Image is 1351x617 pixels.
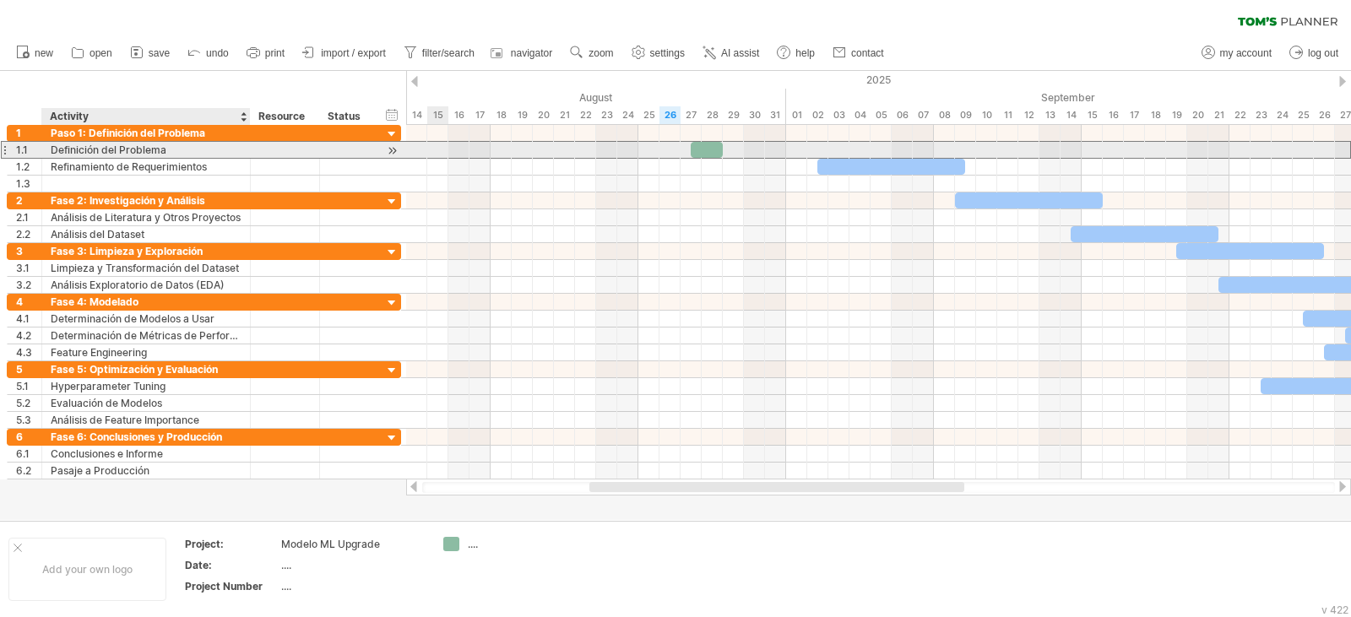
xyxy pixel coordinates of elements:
[1229,106,1251,124] div: Monday, 22 September 2025
[681,106,702,124] div: Wednesday, 27 August 2025
[1308,47,1338,59] span: log out
[913,106,934,124] div: Sunday, 7 September 2025
[51,344,241,360] div: Feature Engineering
[406,106,427,124] div: Thursday, 14 August 2025
[51,429,241,445] div: Fase 6: Conclusiones y Producción
[399,42,480,64] a: filter/search
[16,395,41,411] div: 5.2
[702,106,723,124] div: Thursday, 28 August 2025
[849,106,871,124] div: Thursday, 4 September 2025
[892,106,913,124] div: Saturday, 6 September 2025
[51,361,241,377] div: Fase 5: Optimización y Evaluación
[183,42,234,64] a: undo
[16,378,41,394] div: 5.1
[16,243,41,259] div: 3
[1321,603,1348,616] div: v 422
[206,47,229,59] span: undo
[786,106,807,124] div: Monday, 1 September 2025
[1061,106,1082,124] div: Sunday, 14 September 2025
[650,47,685,59] span: settings
[51,209,241,225] div: Análisis de Literatura y Otros Proyectos
[126,42,175,64] a: save
[16,277,41,293] div: 3.2
[596,106,617,124] div: Saturday, 23 August 2025
[51,378,241,394] div: Hyperparameter Tuning
[16,344,41,360] div: 4.3
[851,47,884,59] span: contact
[185,537,278,551] div: Project:
[16,226,41,242] div: 2.2
[698,42,764,64] a: AI assist
[659,106,681,124] div: Tuesday, 26 August 2025
[265,47,285,59] span: print
[807,106,828,124] div: Tuesday, 2 September 2025
[35,47,53,59] span: new
[1082,106,1103,124] div: Monday, 15 September 2025
[976,106,997,124] div: Wednesday, 10 September 2025
[51,125,241,141] div: Paso 1: Definición del Problema
[1039,106,1061,124] div: Saturday, 13 September 2025
[617,106,638,124] div: Sunday, 24 August 2025
[51,327,241,344] div: Determinación de Métricas de Performance del Modelo
[51,142,241,158] div: Definición del Problema
[132,89,786,106] div: August 2025
[448,106,469,124] div: Saturday, 16 August 2025
[16,260,41,276] div: 3.1
[16,327,41,344] div: 4.2
[1166,106,1187,124] div: Friday, 19 September 2025
[511,47,552,59] span: navigator
[955,106,976,124] div: Tuesday, 9 September 2025
[1220,47,1272,59] span: my account
[16,176,41,192] div: 1.3
[1197,42,1277,64] a: my account
[638,106,659,124] div: Monday, 25 August 2025
[16,142,41,158] div: 1.1
[575,106,596,124] div: Friday, 22 August 2025
[16,311,41,327] div: 4.1
[281,537,423,551] div: Modelo ML Upgrade
[242,42,290,64] a: print
[51,192,241,208] div: Fase 2: Investigación y Análisis
[258,108,310,125] div: Resource
[1187,106,1208,124] div: Saturday, 20 September 2025
[1018,106,1039,124] div: Friday, 12 September 2025
[12,42,58,64] a: new
[51,463,241,479] div: Pasaje a Producción
[1208,106,1229,124] div: Sunday, 21 September 2025
[1314,106,1335,124] div: Friday, 26 September 2025
[90,47,112,59] span: open
[51,311,241,327] div: Determinación de Modelos a Usar
[723,106,744,124] div: Friday, 29 August 2025
[16,125,41,141] div: 1
[8,538,166,601] div: Add your own logo
[871,106,892,124] div: Friday, 5 September 2025
[533,106,554,124] div: Wednesday, 20 August 2025
[828,42,889,64] a: contact
[589,47,613,59] span: zoom
[51,260,241,276] div: Limpieza y Transformación del Dataset
[185,558,278,572] div: Date:
[51,277,241,293] div: Análisis Exploratorio de Datos (EDA)
[16,159,41,175] div: 1.2
[16,294,41,310] div: 4
[627,42,690,64] a: settings
[427,106,448,124] div: Friday, 15 August 2025
[51,226,241,242] div: Análisis del Dataset
[185,579,278,593] div: Project Number
[997,106,1018,124] div: Thursday, 11 September 2025
[1103,106,1124,124] div: Tuesday, 16 September 2025
[566,42,618,64] a: zoom
[934,106,955,124] div: Monday, 8 September 2025
[51,159,241,175] div: Refinamiento de Requerimientos
[1124,106,1145,124] div: Wednesday, 17 September 2025
[773,42,820,64] a: help
[1285,42,1343,64] a: log out
[765,106,786,124] div: Sunday, 31 August 2025
[149,47,170,59] span: save
[16,463,41,479] div: 6.2
[16,446,41,462] div: 6.1
[281,579,423,593] div: ....
[16,412,41,428] div: 5.3
[50,108,241,125] div: Activity
[1272,106,1293,124] div: Wednesday, 24 September 2025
